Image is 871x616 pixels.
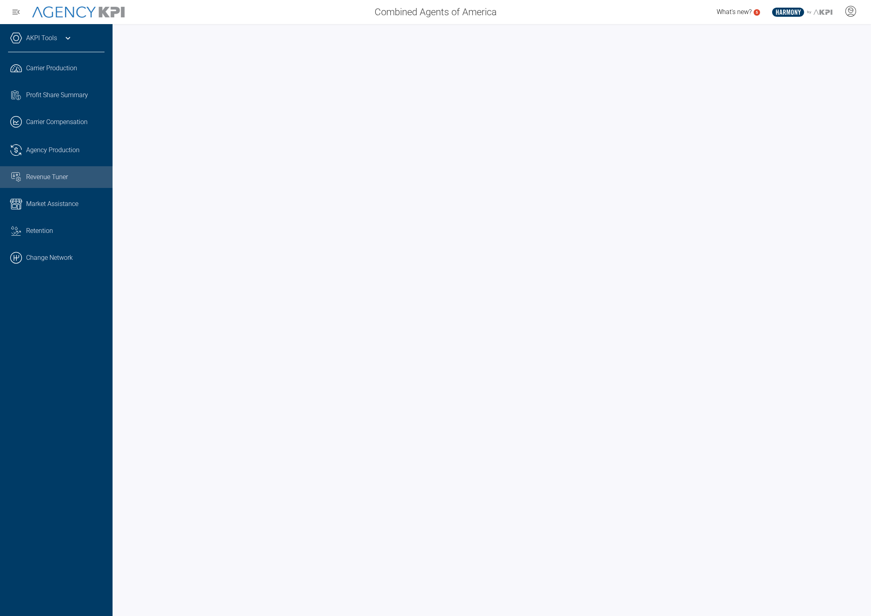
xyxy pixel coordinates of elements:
span: Revenue Tuner [26,172,68,182]
span: Carrier Production [26,63,77,73]
span: Agency Production [26,145,80,155]
span: Market Assistance [26,199,78,209]
img: AgencyKPI [32,6,125,18]
span: Combined Agents of America [375,5,497,19]
a: 5 [754,9,760,16]
div: Retention [26,226,105,236]
span: Carrier Compensation [26,117,88,127]
text: 5 [756,10,758,14]
span: What's new? [717,8,752,16]
a: AKPI Tools [26,33,57,43]
span: Profit Share Summary [26,90,88,100]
